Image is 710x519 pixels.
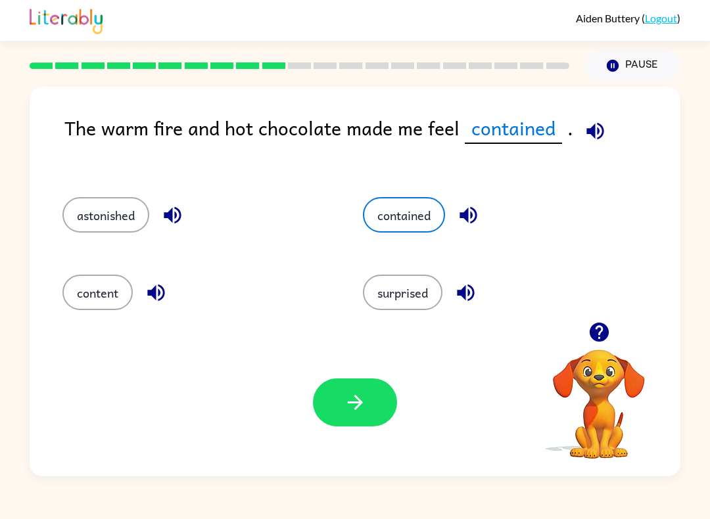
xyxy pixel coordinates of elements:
[62,197,149,233] button: astonished
[576,12,642,24] span: Aiden Buttery
[585,51,680,81] button: Pause
[62,275,133,310] button: content
[576,12,680,24] div: ( )
[363,275,442,310] button: surprised
[363,197,445,233] button: contained
[64,113,680,171] div: The warm fire and hot chocolate made me feel .
[30,5,103,34] img: Literably
[465,113,562,144] span: contained
[645,12,677,24] a: Logout
[533,329,665,461] video: Your browser must support playing .mp4 files to use Literably. Please try using another browser.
